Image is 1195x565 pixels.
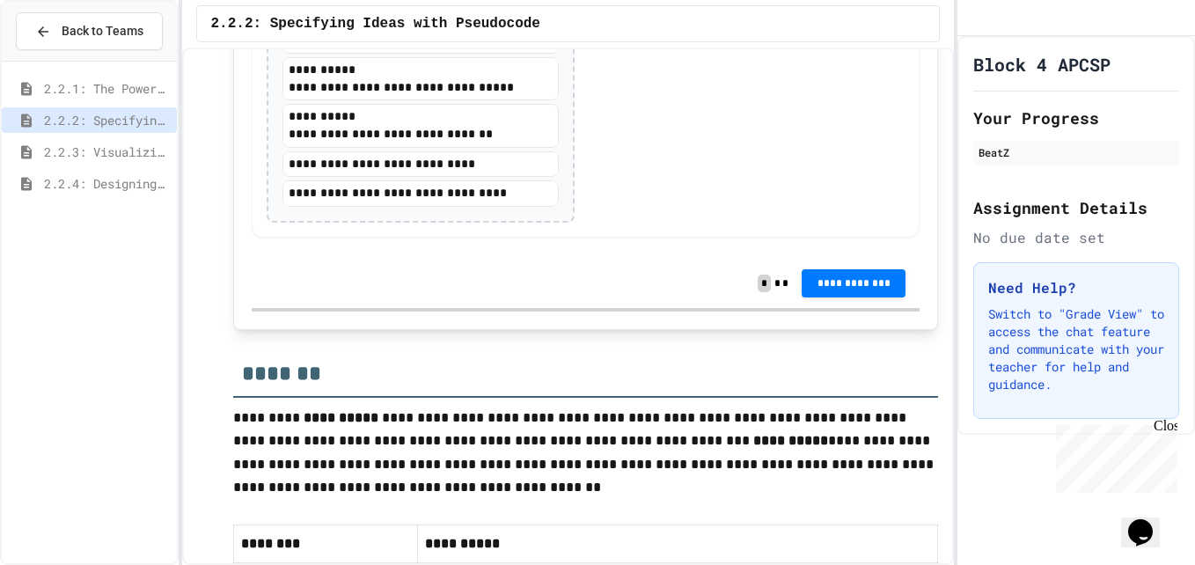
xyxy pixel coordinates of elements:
span: 2.2.2: Specifying Ideas with Pseudocode [211,13,540,34]
button: Back to Teams [16,12,163,50]
span: 2.2.3: Visualizing Logic with Flowcharts [44,143,170,161]
h3: Need Help? [988,277,1164,298]
iframe: chat widget [1121,495,1177,547]
iframe: chat widget [1049,418,1177,493]
h2: Your Progress [973,106,1179,130]
span: 2.2.4: Designing Flowcharts [44,174,170,193]
h1: Block 4 APCSP [973,52,1111,77]
span: 2.2.2: Specifying Ideas with Pseudocode [44,111,170,129]
div: Chat with us now!Close [7,7,121,112]
div: No due date set [973,227,1179,248]
h2: Assignment Details [973,195,1179,220]
span: 2.2.1: The Power of Algorithms [44,79,170,98]
div: BeatZ [979,144,1174,160]
p: Switch to "Grade View" to access the chat feature and communicate with your teacher for help and ... [988,305,1164,393]
span: Back to Teams [62,22,143,40]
